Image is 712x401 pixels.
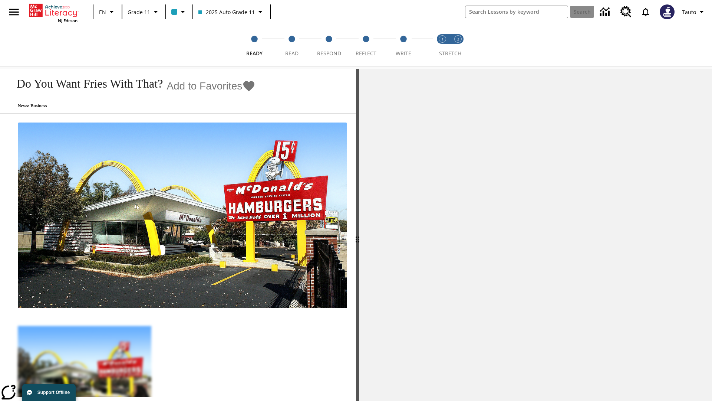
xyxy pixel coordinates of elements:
span: EN [99,8,106,16]
button: Class: 2025 Auto Grade 11, Select your class [195,5,268,19]
button: Add to Favorites - Do You Want Fries With That? [167,79,256,92]
button: Stretch Read step 1 of 2 [432,25,453,66]
button: Respond step 3 of 5 [307,25,350,66]
span: Grade 11 [128,8,150,16]
span: Respond [317,50,341,57]
div: Home [29,2,78,23]
img: Avatar [660,4,675,19]
span: Support Offline [37,390,70,395]
a: Data Center [596,2,616,22]
span: Reflect [356,50,376,57]
button: Class color is light blue. Change class color [168,5,190,19]
a: Resource Center, Will open in new tab [616,2,636,22]
div: activity [359,69,712,401]
span: 2025 Auto Grade 11 [198,8,255,16]
button: Support Offline [22,384,76,401]
button: Write step 5 of 5 [382,25,425,66]
span: STRETCH [439,50,461,57]
span: Read [285,50,299,57]
button: Select a new avatar [655,2,679,22]
div: Press Enter or Spacebar and then press right and left arrow keys to move the slider [356,69,359,401]
button: Ready step 1 of 5 [233,25,276,66]
button: Grade: Grade 11, Select a grade [125,5,163,19]
span: Add to Favorites [167,80,242,92]
button: Open side menu [3,1,25,23]
a: Notifications [636,2,655,22]
span: Ready [246,50,263,57]
span: NJ Edition [58,18,78,23]
text: 2 [457,37,459,42]
p: News: Business [9,103,256,109]
button: Stretch Respond step 2 of 2 [447,25,469,66]
button: Language: EN, Select a language [96,5,119,19]
span: Write [396,50,411,57]
input: search field [465,6,568,18]
button: Reflect step 4 of 5 [345,25,388,66]
button: Profile/Settings [679,5,709,19]
text: 1 [442,37,444,42]
img: One of the first McDonald's stores, with the iconic red sign and golden arches. [18,123,347,308]
h1: Do You Want Fries With That? [9,77,163,91]
button: Read step 2 of 5 [270,25,313,66]
span: Tauto [682,8,696,16]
